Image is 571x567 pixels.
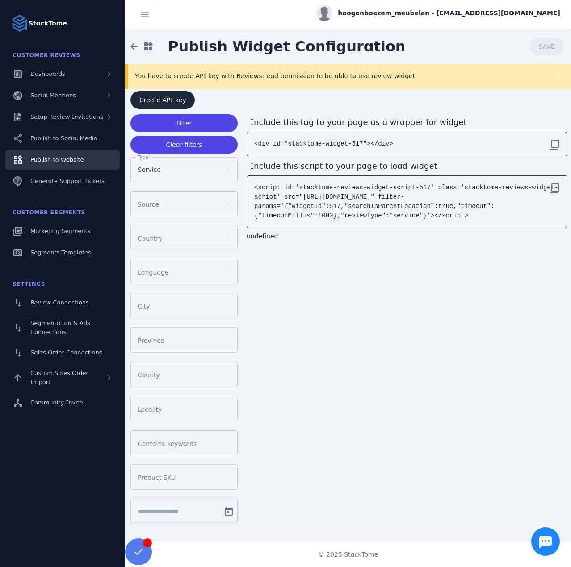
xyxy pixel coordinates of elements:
strong: StackTome [29,19,67,28]
span: Clear filters [166,142,202,148]
span: Create API key [139,97,186,103]
code: <script id='stacktome-reviews-widget-script-517' class='stacktome-reviews-widget-script' src="[UR... [254,184,558,219]
mat-label: Source [138,201,159,208]
a: Generate Support Tickets [5,171,120,191]
a: Publish to Website [5,150,120,170]
mat-icon: widgets [143,41,154,52]
span: Segments Templates [30,249,91,256]
button: Filter [130,114,238,132]
span: Custom Sales Order Import [30,370,88,385]
span: Publish to Website [30,156,84,163]
a: Marketing Segments [5,221,120,241]
mat-label: Contains keywords [138,440,197,447]
span: Review Connections [30,299,89,306]
button: Open calendar [220,503,238,521]
span: Customer Segments [13,209,85,216]
div: You have to create API key with Reviews:read permission to be able to use review widget [135,71,521,81]
a: Segmentation & Ads Connections [5,314,120,341]
mat-label: Type [138,154,148,160]
span: hoogenboezem_meubelen - [EMAIL_ADDRESS][DOMAIN_NAME] [338,8,560,18]
mat-label: Product SKU [138,474,176,481]
a: Publish to Social Media [5,129,120,148]
div: Include this script to your page to load widget [247,156,567,175]
span: Publish Widget Configuration [161,29,413,64]
span: © 2025 StackTome [318,550,378,559]
div: undefined [247,232,567,241]
button: Clear filters [130,136,238,154]
div: Include this tag to your page as a wrapper for widget [247,113,567,132]
span: Marketing Segments [30,228,90,234]
span: Dashboards [30,71,65,77]
code: <div id="stacktome-widget-517"></div> [254,140,393,147]
img: Logo image [11,14,29,32]
span: Customer Reviews [13,52,80,58]
img: profile.jpg [316,5,332,21]
a: Sales Order Connections [5,343,120,363]
span: Segmentation & Ads Connections [30,320,90,335]
span: Settings [13,281,45,287]
span: Sales Order Connections [30,349,102,356]
span: Filter [176,120,192,126]
a: Community Invite [5,393,120,413]
span: Service [138,164,161,175]
span: Social Mentions [30,92,76,99]
mat-label: Language [138,269,169,276]
mat-label: City [138,303,150,310]
button: hoogenboezem_meubelen - [EMAIL_ADDRESS][DOMAIN_NAME] [316,5,560,21]
mat-label: Province [138,337,164,344]
a: Review Connections [5,293,120,313]
span: Publish to Social Media [30,135,97,142]
span: Community Invite [30,399,83,406]
mat-label: Locality [138,406,162,413]
button: Create API key [130,91,195,109]
mat-label: Country [138,235,163,242]
mat-label: County [138,371,160,379]
span: Generate Support Tickets [30,178,105,184]
span: Setup Review Invitations [30,113,103,120]
a: Segments Templates [5,243,120,263]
